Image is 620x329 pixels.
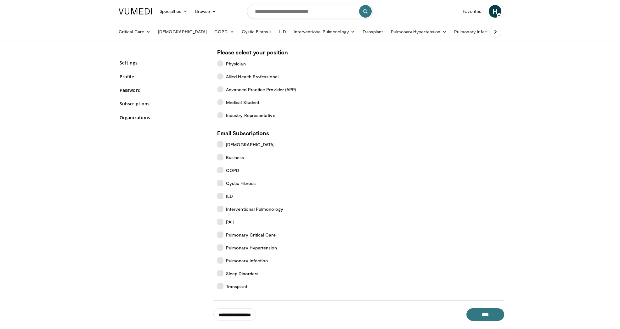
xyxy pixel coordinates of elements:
[226,60,246,67] span: Physician
[459,5,485,18] a: Favorites
[226,112,275,119] span: Industry Representative
[489,5,501,18] a: H
[154,25,211,38] a: [DEMOGRAPHIC_DATA]
[120,114,208,121] a: Organizations
[226,219,234,225] span: PAH
[247,4,373,19] input: Search topics, interventions
[226,154,244,161] span: Business
[226,167,239,174] span: COPD
[290,25,359,38] a: Interventional Pulmonology
[226,73,279,80] span: Allied Health Professional
[120,87,208,93] a: Password
[226,180,256,187] span: Cystic Fibrosis
[226,206,283,212] span: Interventional Pulmonology
[226,193,233,199] span: ILD
[217,49,288,56] strong: Please select your position
[387,25,451,38] a: Pulmonary Hypertension
[156,5,191,18] a: Specialties
[450,25,505,38] a: Pulmonary Infection
[226,99,259,106] span: Medical Student
[226,244,277,251] span: Pulmonary Hypertension
[226,257,268,264] span: Pulmonary Infection
[275,25,290,38] a: ILD
[226,231,276,238] span: Pulmonary Critical Care
[226,141,274,148] span: [DEMOGRAPHIC_DATA]
[359,25,387,38] a: Transplant
[191,5,220,18] a: Browse
[119,8,152,14] img: VuMedi Logo
[211,25,238,38] a: COPD
[226,283,247,290] span: Transplant
[120,59,208,66] a: Settings
[120,73,208,80] a: Profile
[226,270,258,277] span: Sleep Disorders
[120,100,208,107] a: Subscriptions
[238,25,275,38] a: Cystic Fibrosis
[226,86,296,93] span: Advanced Practice Provider (APP)
[115,25,154,38] a: Critical Care
[217,130,269,137] strong: Email Subscriptions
